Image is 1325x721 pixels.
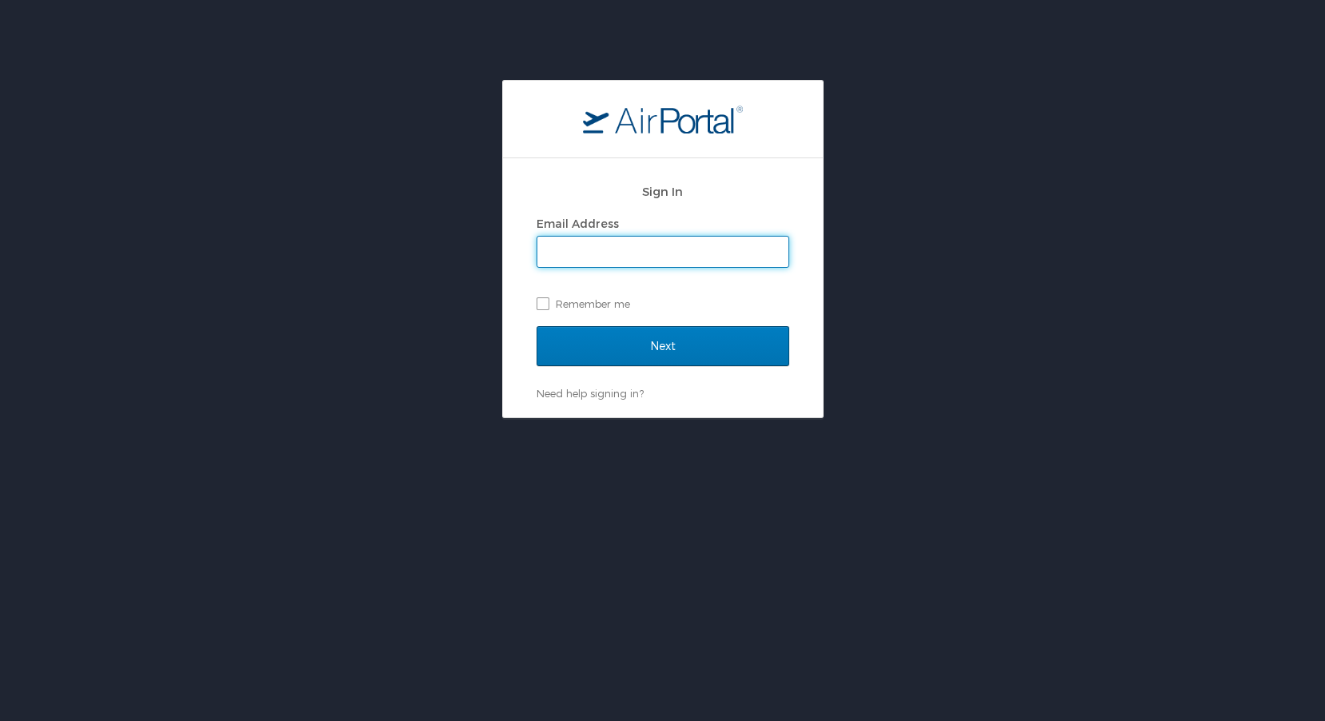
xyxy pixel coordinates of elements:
label: Remember me [537,292,789,316]
img: logo [583,105,743,133]
h2: Sign In [537,182,789,201]
input: Next [537,326,789,366]
label: Email Address [537,217,619,230]
a: Need help signing in? [537,387,644,400]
